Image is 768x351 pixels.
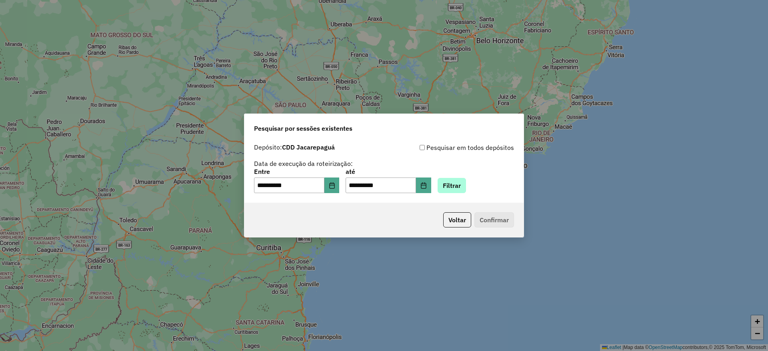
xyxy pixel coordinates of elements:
label: Entre [254,167,339,176]
button: Filtrar [438,178,466,193]
span: Pesquisar por sessões existentes [254,124,352,133]
strong: CDD Jacarepaguá [282,143,335,151]
div: Pesquisar em todos depósitos [384,143,514,152]
label: Depósito: [254,142,335,152]
label: Data de execução da roteirização: [254,159,353,168]
button: Voltar [443,212,471,227]
button: Choose Date [324,177,340,193]
label: até [346,167,431,176]
button: Choose Date [416,177,431,193]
